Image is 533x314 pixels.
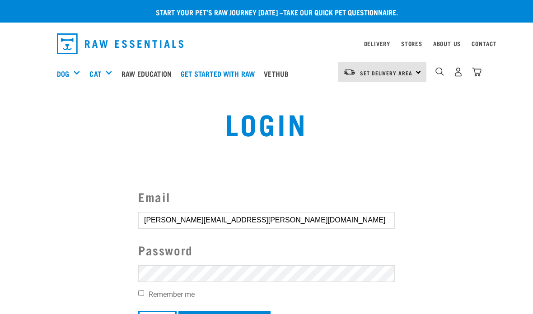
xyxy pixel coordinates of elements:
img: home-icon-1@2x.png [435,67,444,76]
label: Email [138,188,395,206]
img: van-moving.png [343,68,355,76]
nav: dropdown navigation [50,30,483,58]
span: Set Delivery Area [360,71,412,74]
a: Get started with Raw [178,55,262,92]
input: Remember me [138,290,144,296]
label: Password [138,241,395,259]
a: About Us [433,42,461,45]
a: Vethub [262,55,295,92]
h1: Login [105,107,428,139]
a: Cat [89,68,101,79]
a: Dog [57,68,69,79]
img: user.png [454,67,463,77]
a: Contact [472,42,497,45]
label: Remember me [138,289,395,300]
a: take our quick pet questionnaire. [283,10,398,14]
img: home-icon@2x.png [472,67,482,77]
img: Raw Essentials Logo [57,33,183,54]
a: Stores [401,42,422,45]
a: Delivery [364,42,390,45]
a: Raw Education [119,55,178,92]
